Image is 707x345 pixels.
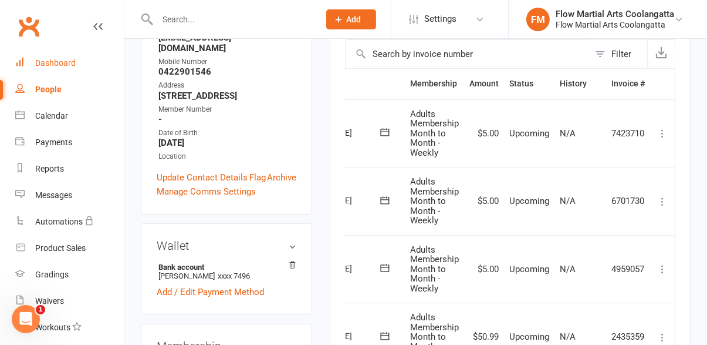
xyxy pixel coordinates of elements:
strong: Bank account [158,263,290,272]
span: Upcoming [509,331,549,342]
a: Workouts [15,314,124,341]
a: Manage Comms Settings [157,185,256,199]
div: Flow Martial Arts Coolangatta [556,9,674,19]
span: xxxx 7496 [218,272,250,280]
td: 7423710 [606,99,650,168]
div: Mobile Number [158,56,296,68]
th: Status [504,69,554,99]
td: $5.00 [464,167,504,235]
strong: [STREET_ADDRESS] [158,91,296,101]
td: $5.00 [464,235,504,303]
a: Messages [15,182,124,209]
div: Product Sales [35,243,86,253]
div: Messages [35,190,72,200]
button: Add [326,9,376,29]
span: N/A [560,264,576,274]
strong: [EMAIL_ADDRESS][DOMAIN_NAME] [158,32,296,53]
div: Address [158,80,296,91]
input: Search... [154,11,311,28]
th: Invoice # [606,69,650,99]
td: $5.00 [464,99,504,168]
span: Settings [424,6,456,32]
input: Search by invoice number [346,40,589,68]
a: Waivers [15,288,124,314]
th: Amount [464,69,504,99]
a: People [15,76,124,103]
a: Add / Edit Payment Method [157,285,264,299]
span: Adults Membership Month to Month - Weekly [410,244,459,294]
div: Payments [35,138,72,147]
th: History [554,69,606,99]
strong: 0422901546 [158,66,296,77]
div: Member Number [158,104,296,115]
div: Dashboard [35,58,76,68]
span: N/A [560,128,576,139]
span: Upcoming [509,264,549,274]
div: [DATE] [328,259,382,277]
strong: [DATE] [158,138,296,148]
div: [DATE] [328,191,382,209]
span: Add [347,15,361,24]
a: Flag [249,170,266,185]
a: Reports [15,156,124,182]
a: Automations [15,209,124,235]
span: N/A [560,331,576,342]
div: Date of Birth [158,128,296,139]
div: Automations [35,217,83,226]
a: Update Contact Details [157,170,248,185]
span: Upcoming [509,196,549,206]
td: 4959057 [606,235,650,303]
h3: Wallet [157,239,296,252]
a: Product Sales [15,235,124,262]
div: FM [526,8,550,31]
li: [PERSON_NAME] [157,261,296,282]
iframe: Intercom live chat [12,305,40,333]
span: Upcoming [509,128,549,139]
a: Calendar [15,103,124,129]
div: Waivers [35,296,64,306]
a: Clubworx [14,12,43,41]
a: Archive [267,170,296,185]
div: Flow Martial Arts Coolangatta [556,19,674,30]
div: Reports [35,164,64,173]
div: Filter [611,47,631,61]
div: Location [158,151,296,162]
div: Calendar [35,111,68,120]
button: Filter [589,40,647,68]
a: Payments [15,129,124,156]
span: Adults Membership Month to Month - Weekly [410,109,459,158]
span: Adults Membership Month to Month - Weekly [410,176,459,226]
a: Dashboard [15,50,124,76]
div: People [35,85,62,94]
a: Gradings [15,262,124,288]
div: Gradings [35,270,69,279]
span: 1 [36,305,45,314]
div: [DATE] [328,123,382,142]
td: 6701730 [606,167,650,235]
span: N/A [560,196,576,206]
div: [DATE] [328,327,382,345]
strong: - [158,114,296,125]
div: Workouts [35,323,70,332]
th: Due [323,69,405,99]
th: Membership [405,69,464,99]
